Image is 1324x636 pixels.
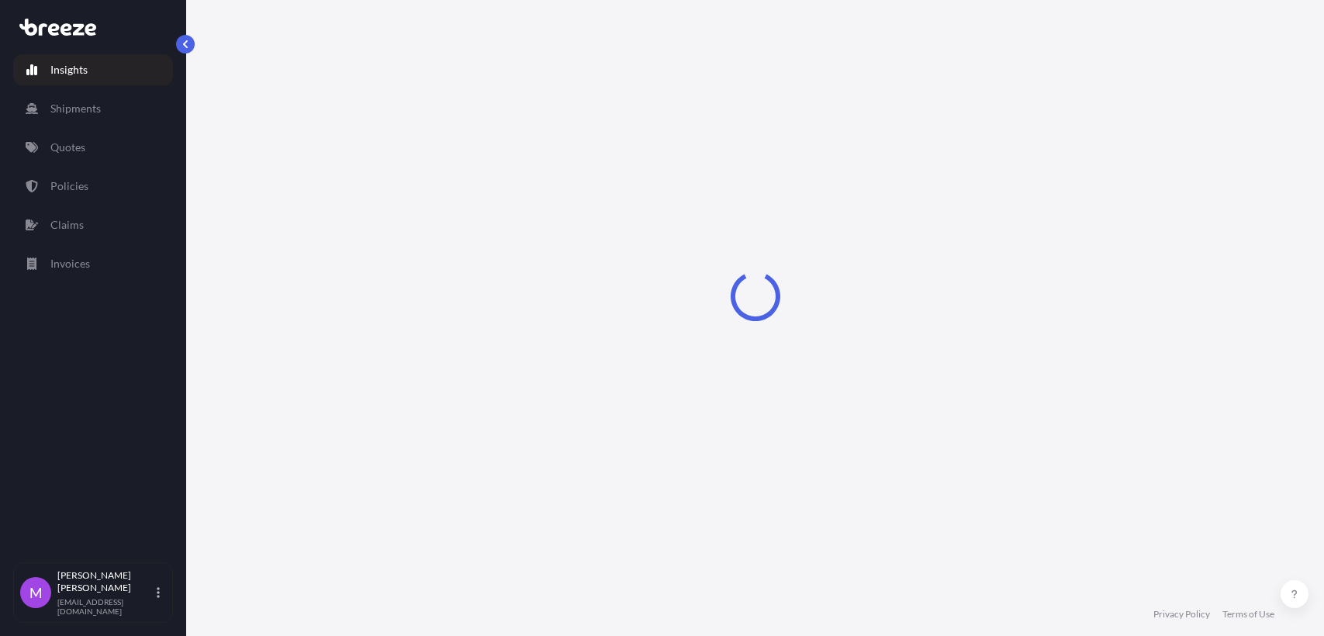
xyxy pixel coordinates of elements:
[57,569,154,594] p: [PERSON_NAME] [PERSON_NAME]
[50,62,88,78] p: Insights
[50,101,101,116] p: Shipments
[13,132,173,163] a: Quotes
[50,256,90,271] p: Invoices
[50,217,84,233] p: Claims
[13,248,173,279] a: Invoices
[13,209,173,240] a: Claims
[13,93,173,124] a: Shipments
[1222,608,1274,620] a: Terms of Use
[13,54,173,85] a: Insights
[29,585,43,600] span: M
[13,171,173,202] a: Policies
[1153,608,1210,620] a: Privacy Policy
[57,597,154,616] p: [EMAIL_ADDRESS][DOMAIN_NAME]
[50,140,85,155] p: Quotes
[50,178,88,194] p: Policies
